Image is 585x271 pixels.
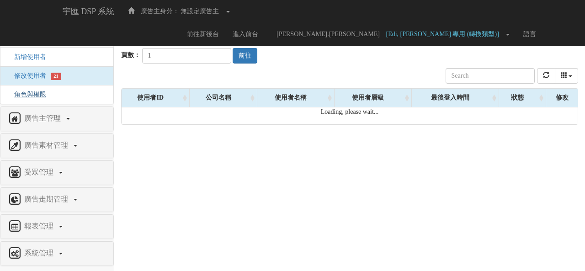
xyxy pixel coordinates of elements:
a: 修改使用者 [7,72,46,79]
input: Search [446,68,535,84]
a: 廣告素材管理 [7,138,106,153]
div: 公司名稱 [190,89,256,107]
button: columns [555,68,579,84]
div: 狀態 [499,89,546,107]
a: 廣告走期管理 [7,192,106,207]
a: 語言 [516,23,543,46]
label: 頁數： [121,51,140,60]
span: [PERSON_NAME].[PERSON_NAME] [272,31,384,37]
span: 報表管理 [22,222,58,230]
span: 系統管理 [22,249,58,257]
div: 最後登入時間 [412,89,499,107]
a: 新增使用者 [7,53,46,60]
a: 進入前台 [226,23,265,46]
div: Columns [555,68,579,84]
span: 廣告素材管理 [22,141,73,149]
span: [Edi, [PERSON_NAME] 專用 (轉換類型)] [386,31,503,37]
span: 廣告主身分： [141,8,179,15]
a: 報表管理 [7,219,106,234]
span: 21 [51,73,61,80]
span: 受眾管理 [22,168,58,176]
button: refresh [537,68,555,84]
button: 前往 [233,48,257,64]
div: 修改 [546,89,578,107]
a: 系統管理 [7,246,106,261]
span: 廣告主管理 [22,114,65,122]
a: 角色與權限 [7,91,46,98]
a: 前往新後台 [180,23,226,46]
div: 使用者名稱 [257,89,334,107]
a: 受眾管理 [7,165,106,180]
span: 無設定廣告主 [181,8,219,15]
div: 使用者層級 [335,89,411,107]
div: 使用者ID [122,89,189,107]
a: 廣告主管理 [7,112,106,126]
div: Loading, please wait... [122,107,578,124]
a: [PERSON_NAME].[PERSON_NAME] [Edi, [PERSON_NAME] 專用 (轉換類型)] [265,23,516,46]
span: 廣告走期管理 [22,195,73,203]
